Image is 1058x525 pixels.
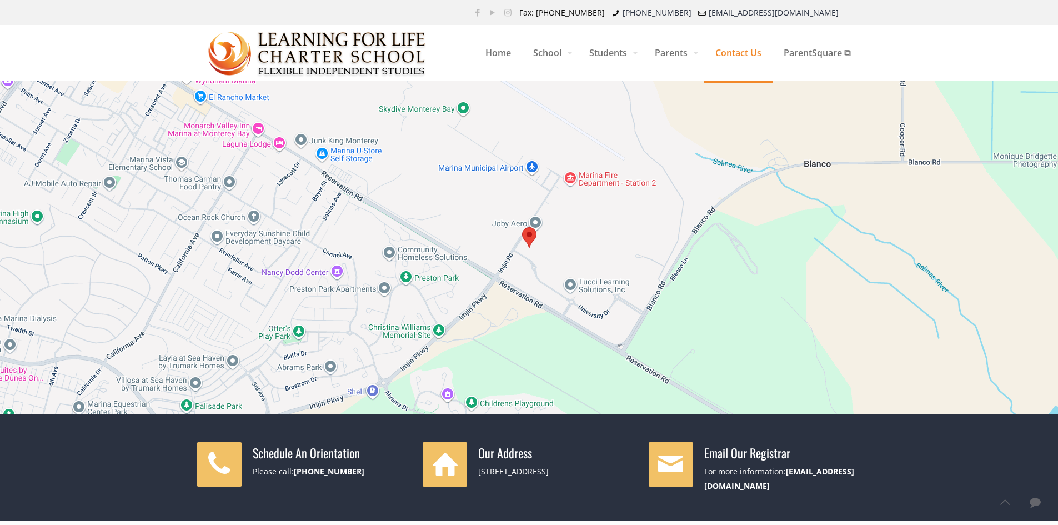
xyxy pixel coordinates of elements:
a: [EMAIL_ADDRESS][DOMAIN_NAME] [709,7,839,18]
a: Home [474,25,522,81]
a: School [522,25,578,81]
span: Contact Us [704,36,773,69]
a: Back to top icon [993,491,1016,514]
span: Home [474,36,522,69]
img: Contact Us [208,26,427,81]
a: ParentSquare ⧉ [773,25,861,81]
div: Please call: [253,464,410,479]
span: ParentSquare ⧉ [773,36,861,69]
span: Students [578,36,644,69]
a: YouTube icon [487,7,499,18]
span: School [522,36,578,69]
a: Students [578,25,644,81]
a: Learning for Life Charter School [208,25,427,81]
a: [PHONE_NUMBER] [294,466,364,477]
i: mail [697,7,708,18]
a: [PHONE_NUMBER] [623,7,691,18]
h4: Our Address [478,445,635,461]
h4: Email Our Registrar [704,445,861,461]
i: phone [610,7,621,18]
h4: Schedule An Orientation [253,445,410,461]
div: [STREET_ADDRESS] [478,464,635,479]
a: Contact Us [704,25,773,81]
a: Facebook icon [472,7,484,18]
span: Parents [644,36,704,69]
a: Instagram icon [502,7,514,18]
a: Parents [644,25,704,81]
div: For more information: [704,464,861,493]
